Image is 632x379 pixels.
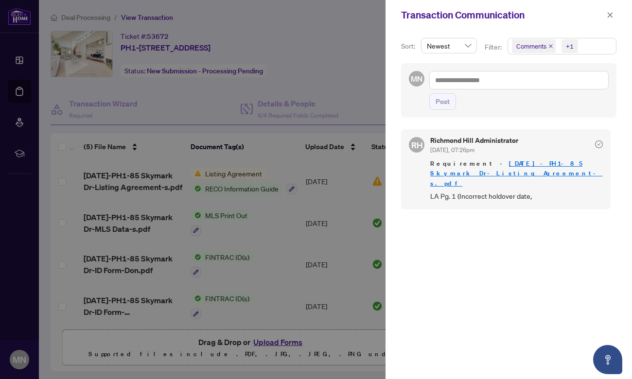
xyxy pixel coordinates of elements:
[607,12,614,18] span: close
[401,8,604,22] div: Transaction Communication
[566,41,574,51] div: +1
[427,38,471,53] span: Newest
[485,42,503,52] p: Filter:
[411,73,422,85] span: MN
[411,138,422,152] span: RH
[430,146,474,154] span: [DATE], 07:26pm
[548,44,553,49] span: close
[401,41,417,52] p: Sort:
[429,93,456,110] button: Post
[595,140,603,148] span: check-circle
[593,345,622,374] button: Open asap
[512,39,556,53] span: Comments
[430,137,518,144] h5: Richmond Hill Administrator
[430,159,603,188] span: Requirement -
[516,41,546,51] span: Comments
[430,190,603,202] span: LA Pg. 1 (Incorrect holdover date,
[430,159,602,187] a: [DATE]-PH1-85 Skymark Dr-Listing Agreement-s.pdf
